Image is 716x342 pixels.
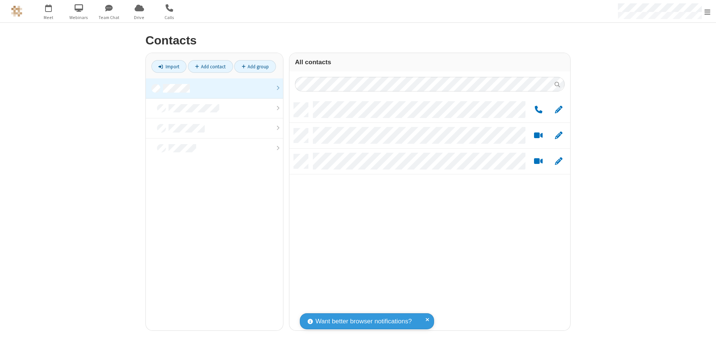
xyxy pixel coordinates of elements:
[551,157,566,166] button: Edit
[156,14,183,21] span: Calls
[295,59,565,66] h3: All contacts
[65,14,93,21] span: Webinars
[188,60,233,73] a: Add contact
[145,34,571,47] h2: Contacts
[234,60,276,73] a: Add group
[35,14,63,21] span: Meet
[551,105,566,115] button: Edit
[95,14,123,21] span: Team Chat
[531,105,546,115] button: Call by phone
[289,97,570,330] div: grid
[551,131,566,140] button: Edit
[315,317,412,326] span: Want better browser notifications?
[151,60,186,73] a: Import
[531,131,546,140] button: Start a video meeting
[531,157,546,166] button: Start a video meeting
[11,6,22,17] img: QA Selenium DO NOT DELETE OR CHANGE
[125,14,153,21] span: Drive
